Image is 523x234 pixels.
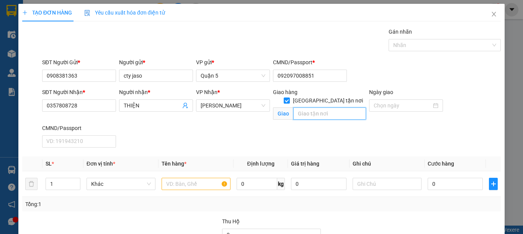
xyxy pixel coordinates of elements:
[42,88,116,96] div: SĐT Người Nhận
[222,218,240,224] span: Thu Hộ
[483,4,505,25] button: Close
[196,58,270,67] div: VP gửi
[84,10,90,16] img: icon
[291,161,319,167] span: Giá trị hàng
[273,58,347,67] div: CMND/Passport
[247,161,274,167] span: Định lượng
[491,11,497,17] span: close
[389,29,412,35] label: Gán nhãn
[353,178,422,190] input: Ghi Chú
[350,156,425,171] th: Ghi chú
[162,161,186,167] span: Tên hàng
[119,88,193,96] div: Người nhận
[91,178,151,190] span: Khác
[196,89,217,95] span: VP Nhận
[374,101,431,110] input: Ngày giao
[201,70,265,81] span: Quận 5
[489,178,498,190] button: plus
[162,178,230,190] input: VD: Bàn, Ghế
[201,100,265,111] span: Lê Hồng Phong
[277,178,285,190] span: kg
[182,102,188,109] span: user-add
[22,10,72,16] span: TẠO ĐƠN HÀNG
[489,181,497,187] span: plus
[42,124,116,132] div: CMND/Passport
[42,58,116,67] div: SĐT Người Gửi
[46,161,52,167] span: SL
[25,200,203,208] div: Tổng: 1
[293,107,366,120] input: Giao tận nơi
[25,178,38,190] button: delete
[84,10,165,16] span: Yêu cầu xuất hóa đơn điện tử
[369,89,393,95] label: Ngày giao
[87,161,115,167] span: Đơn vị tính
[428,161,454,167] span: Cước hàng
[291,178,346,190] input: 0
[290,96,366,105] span: [GEOGRAPHIC_DATA] tận nơi
[273,89,297,95] span: Giao hàng
[119,58,193,67] div: Người gửi
[273,107,293,120] span: Giao
[22,10,28,15] span: plus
